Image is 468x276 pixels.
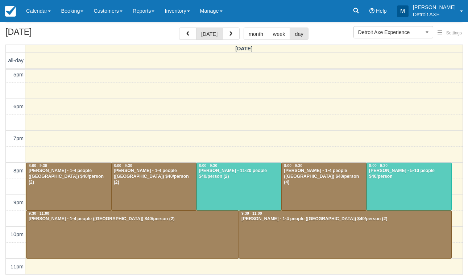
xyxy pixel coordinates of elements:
[358,29,424,36] span: Detroit Axe Experience
[13,168,24,173] span: 8pm
[353,26,433,38] button: Detroit Axe Experience
[29,212,49,216] span: 9:30 - 11:00
[235,46,253,51] span: [DATE]
[196,163,282,211] a: 8:00 - 9:30[PERSON_NAME] - 11-20 people $40/person (2)
[26,163,111,211] a: 8:00 - 9:30[PERSON_NAME] - 1-4 people ([GEOGRAPHIC_DATA]) $40/person (2)
[199,164,218,168] span: 8:00 - 9:30
[13,135,24,141] span: 7pm
[283,168,364,185] div: [PERSON_NAME] - 1-4 people ([GEOGRAPHIC_DATA]) $40/person (4)
[8,58,24,63] span: all-day
[290,28,308,40] button: day
[13,104,24,109] span: 6pm
[244,28,268,40] button: month
[26,210,239,259] a: 9:30 - 11:00[PERSON_NAME] - 1-4 people ([GEOGRAPHIC_DATA]) $40/person (2)
[413,11,456,18] p: Detroit AXE
[413,4,456,11] p: [PERSON_NAME]
[113,168,194,185] div: [PERSON_NAME] - 1-4 people ([GEOGRAPHIC_DATA]) $40/person (2)
[397,5,409,17] div: M
[199,168,279,180] div: [PERSON_NAME] - 11-20 people $40/person (2)
[11,231,24,237] span: 10pm
[284,164,302,168] span: 8:00 - 9:30
[366,163,452,211] a: 8:00 - 9:30[PERSON_NAME] - 5-10 people $40/person
[111,163,196,211] a: 8:00 - 9:30[PERSON_NAME] - 1-4 people ([GEOGRAPHIC_DATA]) $40/person (2)
[13,200,24,205] span: 9pm
[376,8,387,14] span: Help
[281,163,366,211] a: 8:00 - 9:30[PERSON_NAME] - 1-4 people ([GEOGRAPHIC_DATA]) $40/person (4)
[28,168,109,185] div: [PERSON_NAME] - 1-4 people ([GEOGRAPHIC_DATA]) $40/person (2)
[114,164,132,168] span: 8:00 - 9:30
[28,216,237,222] div: [PERSON_NAME] - 1-4 people ([GEOGRAPHIC_DATA]) $40/person (2)
[433,28,466,38] button: Settings
[5,6,16,17] img: checkfront-main-nav-mini-logo.png
[241,212,262,216] span: 9:30 - 11:00
[29,164,47,168] span: 8:00 - 9:30
[5,28,97,41] h2: [DATE]
[268,28,290,40] button: week
[239,210,452,259] a: 9:30 - 11:00[PERSON_NAME] - 1-4 people ([GEOGRAPHIC_DATA]) $40/person (2)
[13,72,24,78] span: 5pm
[196,28,223,40] button: [DATE]
[369,164,388,168] span: 8:00 - 9:30
[11,264,24,269] span: 11pm
[369,8,374,13] i: Help
[369,168,450,180] div: [PERSON_NAME] - 5-10 people $40/person
[241,216,450,222] div: [PERSON_NAME] - 1-4 people ([GEOGRAPHIC_DATA]) $40/person (2)
[446,30,462,35] span: Settings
